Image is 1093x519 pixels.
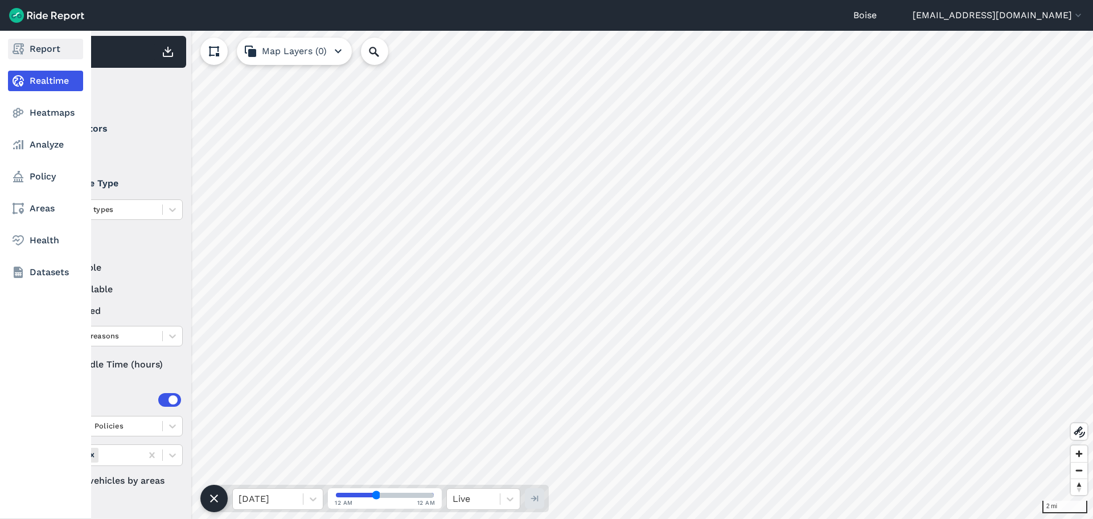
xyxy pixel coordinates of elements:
label: unavailable [46,283,183,296]
span: 12 AM [417,498,435,507]
summary: Status [46,229,181,261]
summary: Operators [46,113,181,145]
label: Lime [46,145,183,158]
div: Idle Time (hours) [46,354,183,375]
a: Heatmaps [8,103,83,123]
a: Health [8,230,83,251]
input: Search Location or Vehicles [361,38,406,65]
a: Areas [8,198,83,219]
img: Ride Report [9,8,84,23]
a: Datasets [8,262,83,283]
summary: Areas [46,384,181,416]
a: Boise [853,9,877,22]
div: Remove Areas (3) [86,448,98,462]
label: Filter vehicles by areas [46,474,183,488]
button: Zoom in [1071,446,1087,462]
summary: Vehicle Type [46,167,181,199]
label: available [46,261,183,275]
div: 2 mi [1042,501,1087,513]
span: 12 AM [335,498,353,507]
button: Reset bearing to north [1071,479,1087,495]
a: Report [8,39,83,59]
canvas: Map [36,31,1093,519]
button: [EMAIL_ADDRESS][DOMAIN_NAME] [913,9,1084,22]
a: Policy [8,166,83,187]
div: Filter [42,73,186,108]
button: Zoom out [1071,462,1087,479]
div: Areas [61,393,181,407]
a: Realtime [8,71,83,91]
a: Analyze [8,134,83,155]
label: reserved [46,304,183,318]
button: Map Layers (0) [237,38,352,65]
